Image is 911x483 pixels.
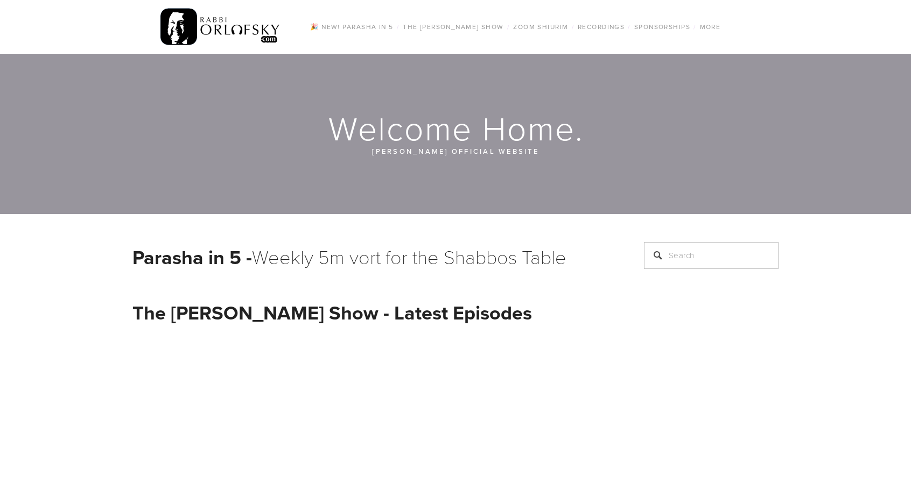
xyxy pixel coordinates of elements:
h1: Welcome Home. [132,111,780,145]
a: Zoom Shiurim [510,20,571,34]
a: Sponsorships [631,20,693,34]
input: Search [644,242,779,269]
a: 🎉 NEW! Parasha in 5 [307,20,396,34]
span: / [507,22,510,31]
a: Recordings [574,20,628,34]
span: / [572,22,574,31]
a: The [PERSON_NAME] Show [400,20,507,34]
span: / [628,22,630,31]
h1: Weekly 5m vort for the Shabbos Table [132,242,617,272]
p: [PERSON_NAME] official website [197,145,714,157]
span: / [693,22,696,31]
span: / [397,22,400,31]
strong: Parasha in 5 - [132,243,252,271]
a: More [697,20,724,34]
img: RabbiOrlofsky.com [160,6,281,48]
strong: The [PERSON_NAME] Show - Latest Episodes [132,299,532,326]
